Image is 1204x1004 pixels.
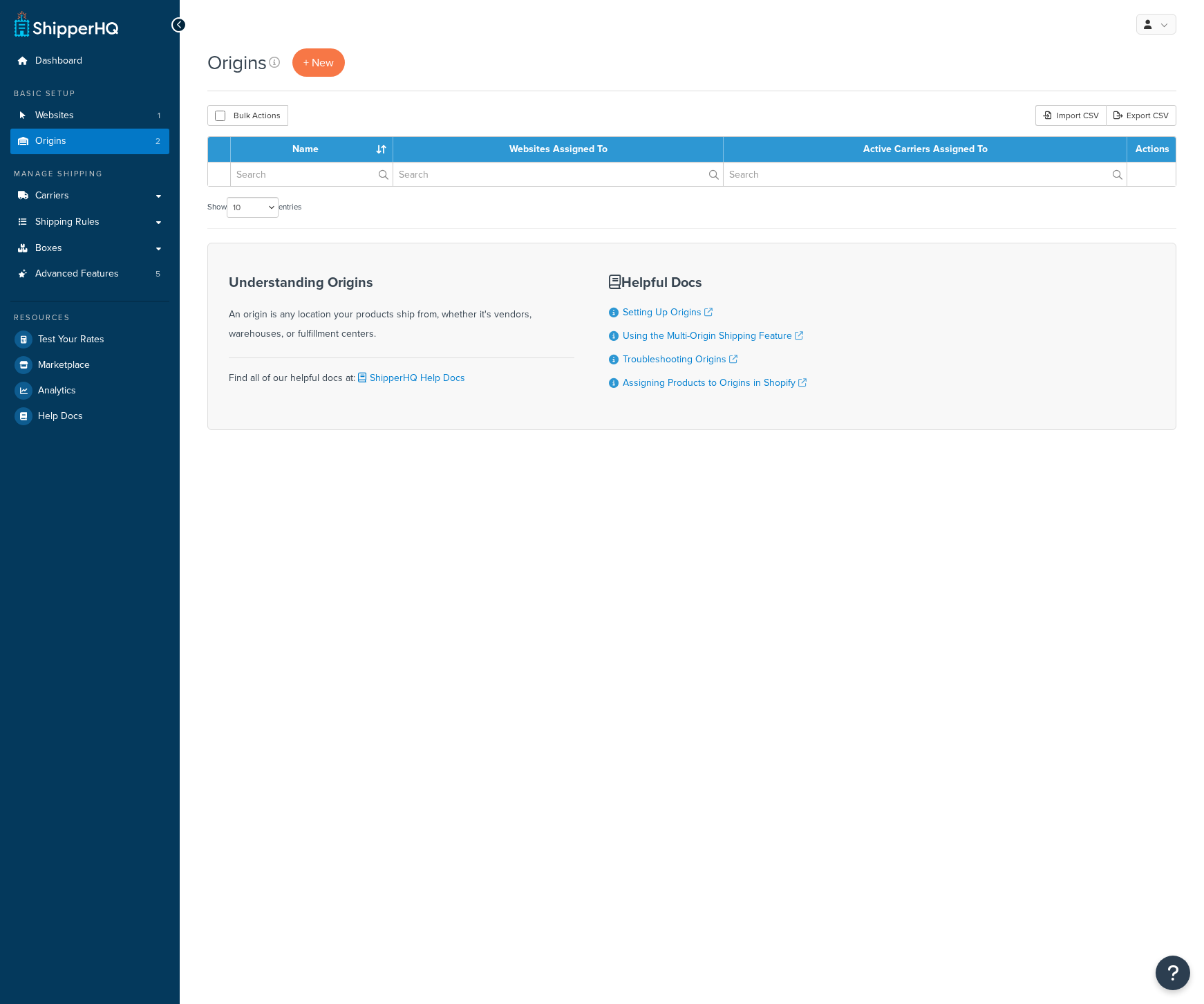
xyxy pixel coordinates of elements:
[229,275,574,290] h3: Understanding Origins
[10,103,169,129] li: Websites
[724,162,1127,186] input: Search
[1106,105,1176,126] a: Export CSV
[623,305,713,319] a: Setting Up Origins
[35,55,82,67] span: Dashboard
[229,275,574,344] div: An origin is any location your products ship from, whether it's vendors, warehouses, or fulfillme...
[207,105,288,126] button: Bulk Actions
[231,162,393,186] input: Search
[207,197,301,218] label: Show entries
[10,353,169,378] a: Marketplace
[10,261,169,287] li: Advanced Features
[38,334,104,346] span: Test Your Rates
[38,360,90,371] span: Marketplace
[35,268,119,280] span: Advanced Features
[10,129,169,154] li: Origins
[156,136,160,147] span: 2
[156,268,160,280] span: 5
[35,216,100,228] span: Shipping Rules
[623,375,807,390] a: Assigning Products to Origins in Shopify
[229,357,574,388] div: Find all of our helpful docs at:
[35,243,62,254] span: Boxes
[10,48,169,74] a: Dashboard
[623,328,803,343] a: Using the Multi-Origin Shipping Feature
[1156,956,1190,990] button: Open Resource Center
[393,137,724,162] th: Websites Assigned To
[35,190,69,202] span: Carriers
[623,352,737,366] a: Troubleshooting Origins
[10,88,169,100] div: Basic Setup
[158,110,160,122] span: 1
[35,110,74,122] span: Websites
[10,129,169,154] a: Origins 2
[38,385,76,397] span: Analytics
[10,378,169,403] a: Analytics
[38,411,83,422] span: Help Docs
[10,404,169,429] a: Help Docs
[10,327,169,352] a: Test Your Rates
[15,10,118,38] a: ShipperHQ Home
[10,210,169,235] a: Shipping Rules
[10,103,169,129] a: Websites 1
[10,312,169,324] div: Resources
[1035,105,1106,126] div: Import CSV
[227,197,279,218] select: Showentries
[303,55,334,71] span: + New
[231,137,393,162] th: Name
[724,137,1127,162] th: Active Carriers Assigned To
[207,49,267,76] h1: Origins
[10,236,169,261] a: Boxes
[292,48,345,77] a: + New
[10,183,169,209] a: Carriers
[10,168,169,180] div: Manage Shipping
[35,136,66,147] span: Origins
[393,162,723,186] input: Search
[10,261,169,287] a: Advanced Features 5
[1127,137,1176,162] th: Actions
[355,371,465,385] a: ShipperHQ Help Docs
[609,275,807,290] h3: Helpful Docs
